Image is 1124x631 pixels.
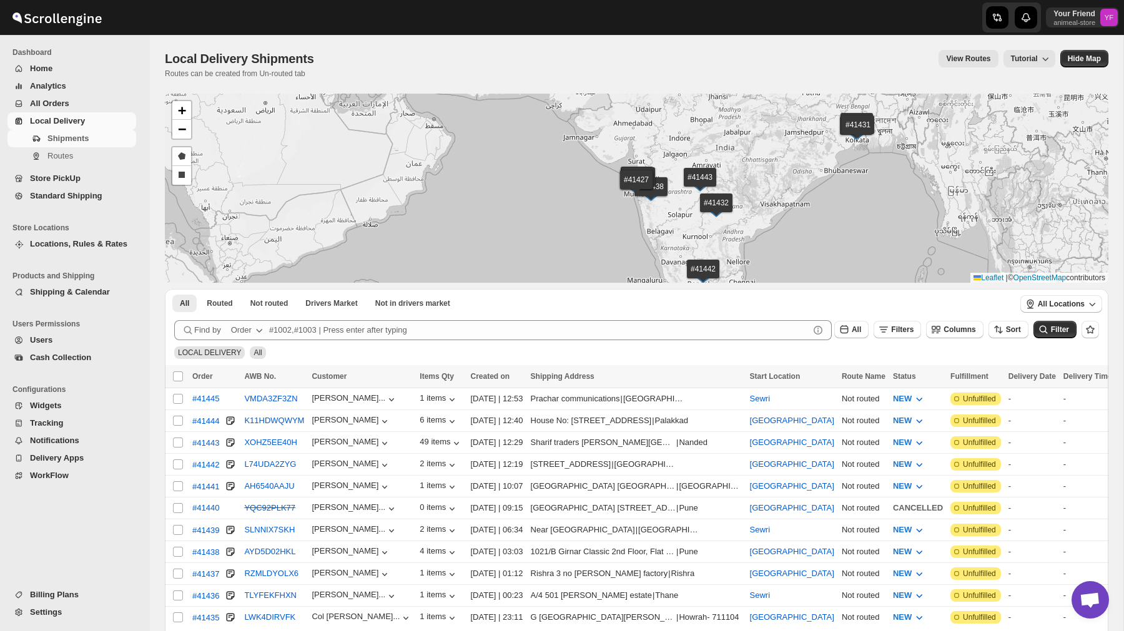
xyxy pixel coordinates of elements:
div: [DATE] | 12:53 [470,393,523,405]
button: Sewri [750,394,771,403]
span: Configurations [12,384,141,394]
span: Shipments [47,134,89,143]
span: Unfulfilled [963,459,996,469]
button: NEW [885,476,933,496]
div: Not routed [842,393,885,405]
span: Standard Shipping [30,191,102,200]
img: Marker [707,203,726,217]
button: LWK4DIRVFK [244,612,295,622]
div: [PERSON_NAME] [312,415,391,428]
span: Unfulfilled [963,503,996,513]
button: 1 items [420,568,458,580]
button: 1 items [420,481,458,493]
span: Delivery Time [1063,372,1112,381]
span: | [1006,273,1008,282]
div: | [531,502,742,514]
a: Zoom out [172,120,191,139]
div: [PERSON_NAME]... [312,524,385,534]
button: [PERSON_NAME] [312,481,391,493]
span: Users Permissions [12,319,141,329]
span: + [178,102,186,118]
button: YQC92PLK77 [244,503,295,512]
button: NEW [885,520,933,540]
button: Cash Collection [7,349,136,366]
span: Home [30,64,52,73]
button: #41435 [192,611,219,624]
button: [GEOGRAPHIC_DATA] [750,459,834,469]
button: [PERSON_NAME]... [312,502,398,515]
button: [GEOGRAPHIC_DATA] [750,569,834,578]
div: [DATE] | 12:40 [470,414,523,427]
button: NEW [885,433,933,452]
div: [GEOGRAPHIC_DATA] [638,524,701,536]
button: AH6540AAJU [244,481,294,491]
button: 2 items [420,459,458,471]
div: #41436 [192,591,219,600]
span: Unfulfilled [963,416,996,426]
span: Filters [891,325,914,334]
span: Notifications [30,436,79,445]
div: #41438 [192,547,219,557]
div: - [1063,414,1112,427]
button: Routes [7,147,136,165]
span: Sort [1006,325,1021,334]
div: - [1063,502,1112,514]
button: NEW [885,585,933,605]
div: Not routed [842,458,885,471]
button: AYD5D02HKL [244,547,295,556]
span: Billing Plans [30,590,79,599]
div: - [1008,414,1056,427]
button: NEW [885,454,933,474]
span: Hide Map [1068,54,1101,64]
button: [PERSON_NAME]... [312,393,398,406]
button: Map action label [1060,50,1108,67]
button: Un-claimable [368,295,458,312]
span: − [178,121,186,137]
button: All [172,295,197,312]
span: Not in drivers market [375,298,450,308]
button: Filter [1033,321,1077,338]
img: Marker [691,178,709,192]
button: NEW [885,542,933,562]
div: #41441 [192,482,219,491]
button: [GEOGRAPHIC_DATA] [750,416,834,425]
div: | [531,545,742,558]
p: Your Friend [1053,9,1095,19]
button: NEW [885,411,933,431]
div: | [531,436,742,449]
div: #41437 [192,569,219,579]
div: Rishra [671,567,695,580]
button: Tracking [7,414,136,432]
button: Sewri [750,525,771,534]
button: #41443 [192,436,219,449]
div: Not routed [842,545,885,558]
div: Order [231,324,252,336]
button: [GEOGRAPHIC_DATA] [750,503,834,512]
button: Shipments [7,130,136,147]
span: Unfulfilled [963,525,996,535]
div: #41445 [192,394,219,403]
div: [GEOGRAPHIC_DATA] [623,393,686,405]
img: Marker [629,177,648,191]
button: [GEOGRAPHIC_DATA] [750,481,834,491]
span: Not routed [250,298,288,308]
div: Near [GEOGRAPHIC_DATA] [531,524,635,536]
button: [PERSON_NAME]... [312,524,398,537]
span: Routes [47,151,73,160]
button: #41440 [192,503,219,512]
span: Shipping & Calendar [30,287,110,296]
div: #41444 [192,416,219,426]
div: 1 items [420,590,458,602]
span: Filter [1051,325,1069,334]
div: Pune [679,502,698,514]
button: WorkFlow [7,467,136,484]
span: Created on [470,372,510,381]
button: L74UDA2ZYG [244,459,296,469]
button: 0 items [420,502,458,515]
img: Marker [849,125,867,139]
button: Unrouted [243,295,296,312]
